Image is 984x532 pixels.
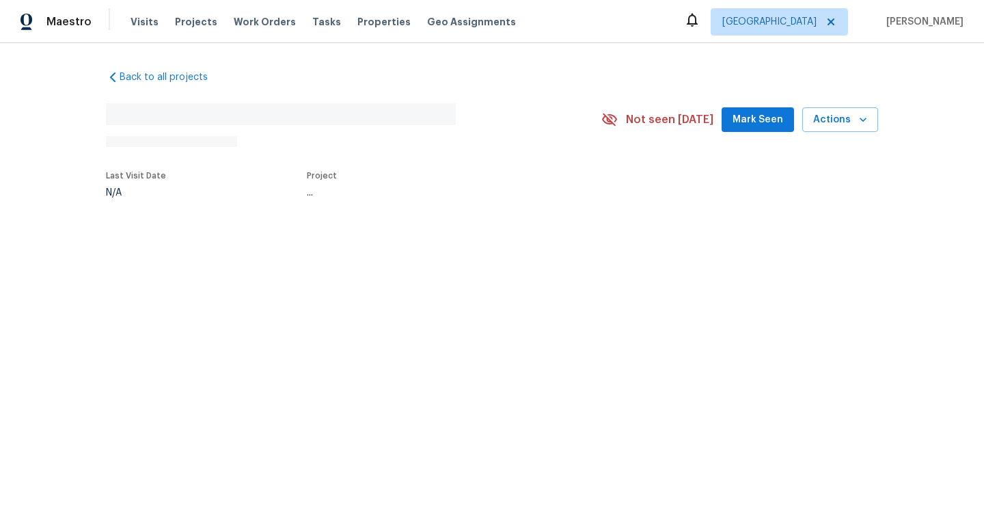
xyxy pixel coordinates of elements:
[106,172,166,180] span: Last Visit Date
[626,113,713,127] span: Not seen [DATE]
[733,111,783,129] span: Mark Seen
[131,15,159,29] span: Visits
[106,70,237,84] a: Back to all projects
[427,15,516,29] span: Geo Assignments
[234,15,296,29] span: Work Orders
[722,15,817,29] span: [GEOGRAPHIC_DATA]
[357,15,411,29] span: Properties
[307,188,569,198] div: ...
[813,111,867,129] span: Actions
[881,15,963,29] span: [PERSON_NAME]
[312,17,341,27] span: Tasks
[802,107,878,133] button: Actions
[175,15,217,29] span: Projects
[307,172,337,180] span: Project
[106,188,166,198] div: N/A
[46,15,92,29] span: Maestro
[722,107,794,133] button: Mark Seen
